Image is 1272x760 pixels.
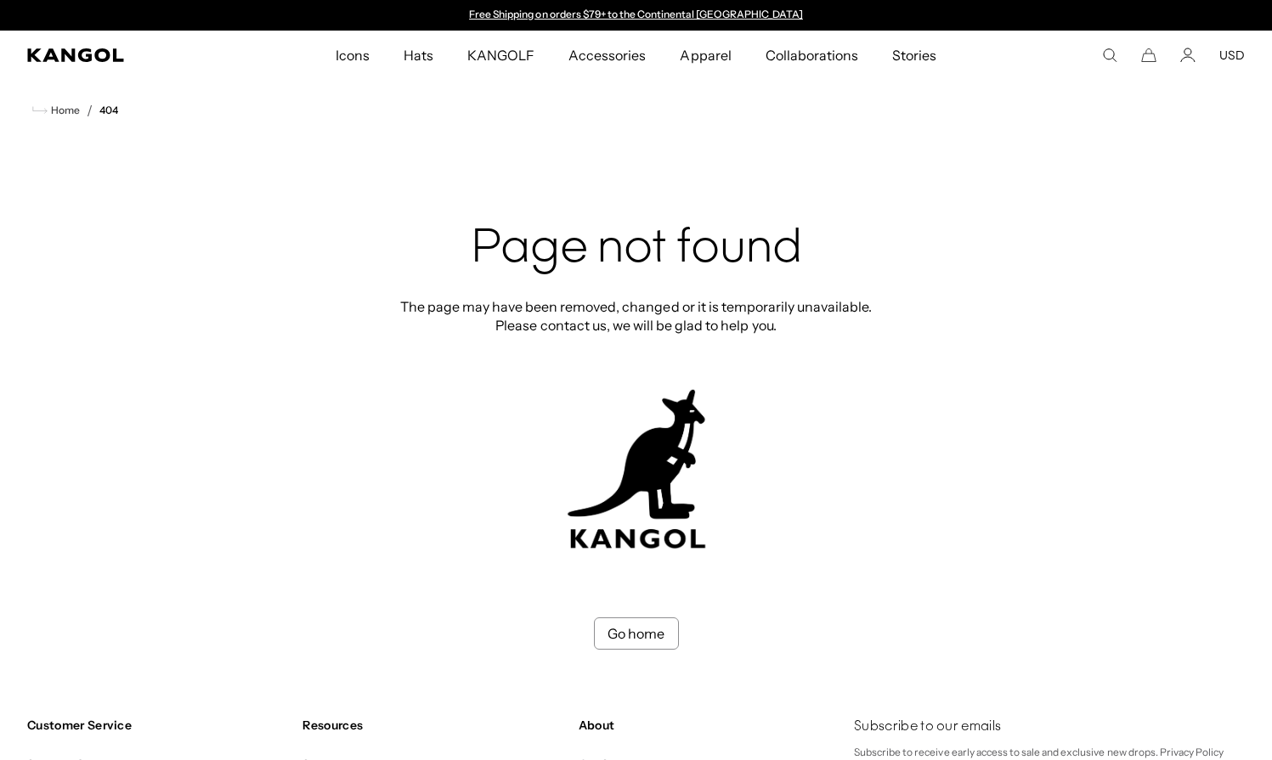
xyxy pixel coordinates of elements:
[80,100,93,121] li: /
[336,31,370,80] span: Icons
[395,222,878,277] h2: Page not found
[594,617,679,650] a: Go home
[461,8,811,22] slideshow-component: Announcement bar
[1180,48,1196,63] a: Account
[99,104,118,116] a: 404
[1102,48,1117,63] summary: Search here
[27,48,221,62] a: Kangol
[467,31,534,80] span: KANGOLF
[27,718,289,733] h4: Customer Service
[579,718,840,733] h4: About
[387,31,450,80] a: Hats
[892,31,936,80] span: Stories
[1219,48,1245,63] button: USD
[450,31,551,80] a: KANGOLF
[749,31,875,80] a: Collaborations
[461,8,811,22] div: 1 of 2
[854,718,1245,736] h4: Subscribe to our emails
[302,718,564,733] h4: Resources
[875,31,953,80] a: Stories
[32,103,80,118] a: Home
[564,389,709,549] img: kangol-404-logo.jpg
[469,8,803,20] a: Free Shipping on orders $79+ to the Continental [GEOGRAPHIC_DATA]
[680,31,731,80] span: Apparel
[404,31,433,80] span: Hats
[1141,48,1156,63] button: Cart
[395,297,878,335] p: The page may have been removed, changed or it is temporarily unavailable. Please contact us, we w...
[766,31,858,80] span: Collaborations
[319,31,387,80] a: Icons
[551,31,663,80] a: Accessories
[48,104,80,116] span: Home
[568,31,646,80] span: Accessories
[461,8,811,22] div: Announcement
[663,31,748,80] a: Apparel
